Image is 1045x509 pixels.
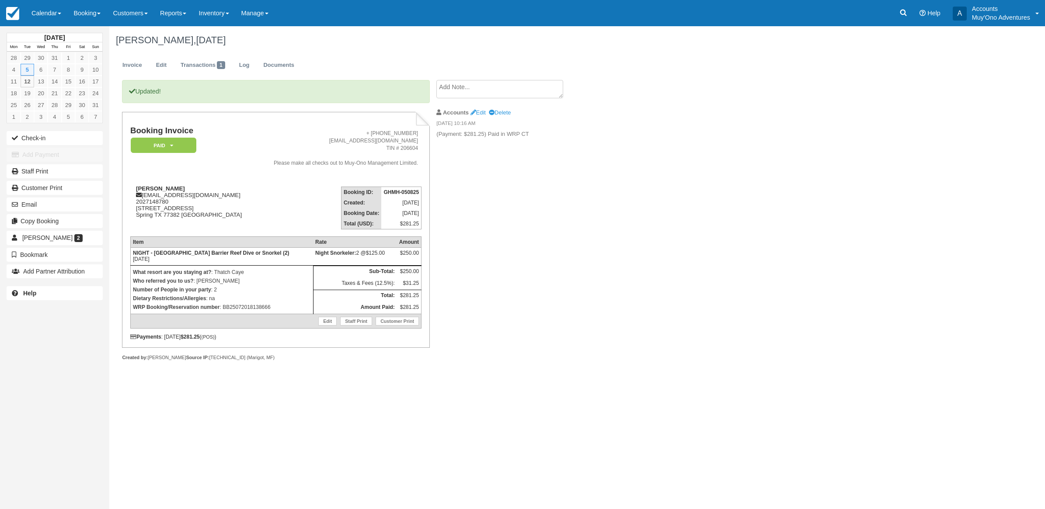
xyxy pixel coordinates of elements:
th: Mon [7,42,21,52]
td: $281.25 [397,290,421,301]
em: [DATE] 10:16 AM [436,120,584,129]
strong: [PERSON_NAME] [136,185,185,192]
img: checkfront-main-nav-mini-logo.png [6,7,19,20]
a: 6 [34,64,48,76]
a: 16 [75,76,89,87]
button: Add Partner Attribution [7,264,103,278]
a: 21 [48,87,61,99]
strong: [DATE] [44,34,65,41]
p: : [PERSON_NAME] [133,277,311,285]
td: 2 @ [313,247,397,265]
th: Item [130,236,313,247]
th: Booking ID: [341,187,382,197]
strong: Source IP: [186,355,209,360]
small: (POS) [202,334,215,339]
a: 18 [7,87,21,99]
a: 26 [21,99,34,111]
i: Help [920,10,926,16]
a: Delete [489,109,511,116]
button: Bookmark [7,248,103,262]
th: Total: [313,290,397,301]
button: Email [7,197,103,211]
a: 1 [62,52,75,64]
a: 9 [75,64,89,76]
a: 30 [75,99,89,111]
a: Documents [257,57,301,74]
strong: Dietary Restrictions/Allergies [133,295,206,301]
a: 19 [21,87,34,99]
a: 20 [34,87,48,99]
a: 5 [21,64,34,76]
a: Edit [318,317,337,325]
th: Sun [89,42,102,52]
span: 1 [217,61,225,69]
a: 28 [7,52,21,64]
a: Staff Print [340,317,372,325]
em: Paid [131,138,196,153]
td: $281.25 [397,302,421,314]
strong: Number of People in your party [133,287,211,293]
th: Amount Paid: [313,302,397,314]
td: [DATE] [381,197,421,208]
th: Fri [62,42,75,52]
strong: WRP Booking/Reservation number [133,304,219,310]
div: [PERSON_NAME] [TECHNICAL_ID] (Marigot, MF) [122,354,429,361]
a: 25 [7,99,21,111]
address: + [PHONE_NUMBER] [EMAIL_ADDRESS][DOMAIN_NAME] TIN # 206604 Please make all checks out to Muy-Ono ... [258,130,418,167]
a: 15 [62,76,75,87]
a: 10 [89,64,102,76]
strong: Night Snorkeler [315,250,356,256]
a: Log [233,57,256,74]
th: Booking Date: [341,208,382,218]
strong: Payments [130,334,161,340]
p: Accounts [972,4,1030,13]
th: Sub-Total: [313,266,397,277]
strong: Accounts [443,109,469,116]
div: [EMAIL_ADDRESS][DOMAIN_NAME] 2027148780 [STREET_ADDRESS] Spring TX 77382 [GEOGRAPHIC_DATA] [130,185,254,229]
th: Tue [21,42,34,52]
a: Paid [130,137,193,153]
span: $125.00 [366,250,385,256]
a: 27 [34,99,48,111]
span: [DATE] [196,35,226,45]
strong: GHMH-050825 [383,189,419,195]
button: Copy Booking [7,214,103,228]
a: 3 [89,52,102,64]
strong: $281.25 [181,334,199,340]
a: 6 [75,111,89,123]
a: 1 [7,111,21,123]
a: Edit [150,57,173,74]
h1: Booking Invoice [130,126,254,135]
span: [PERSON_NAME] [22,234,73,241]
a: [PERSON_NAME] 2 [7,231,103,245]
th: Sat [75,42,89,52]
a: 31 [48,52,61,64]
td: [DATE] [381,208,421,218]
span: Help [927,10,940,17]
a: Edit [470,109,486,116]
a: 22 [62,87,75,99]
a: 5 [62,111,75,123]
td: $250.00 [397,266,421,277]
a: Transactions1 [174,57,232,74]
div: $250.00 [399,250,419,263]
a: 28 [48,99,61,111]
a: 12 [21,76,34,87]
div: A [953,7,967,21]
strong: What resort are you staying at? [133,269,211,275]
p: : BB25072018138666 [133,303,311,312]
a: Staff Print [7,164,103,178]
b: Help [23,290,36,297]
a: 4 [7,64,21,76]
a: 7 [48,64,61,76]
a: 23 [75,87,89,99]
a: 29 [62,99,75,111]
a: 8 [62,64,75,76]
a: 24 [89,87,102,99]
a: 29 [21,52,34,64]
th: Rate [313,236,397,247]
th: Thu [48,42,61,52]
a: 17 [89,76,102,87]
a: Help [7,286,103,300]
a: 31 [89,99,102,111]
